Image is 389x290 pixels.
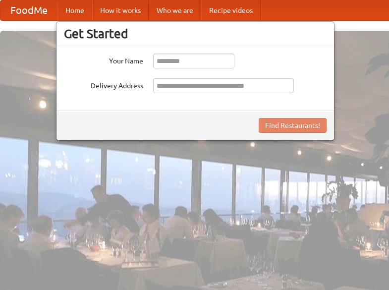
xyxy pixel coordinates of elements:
[64,26,327,41] h3: Get Started
[0,0,57,20] a: FoodMe
[149,0,201,20] a: Who we are
[92,0,149,20] a: How it works
[259,118,327,133] button: Find Restaurants!
[201,0,261,20] a: Recipe videos
[64,78,143,91] label: Delivery Address
[64,54,143,66] label: Your Name
[57,0,92,20] a: Home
